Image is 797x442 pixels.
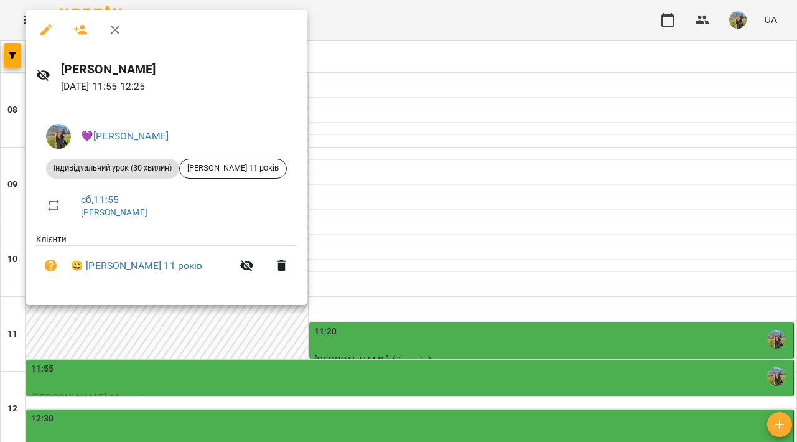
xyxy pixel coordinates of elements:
ul: Клієнти [36,233,297,291]
a: сб , 11:55 [81,194,119,205]
a: 💜[PERSON_NAME] [81,130,169,142]
div: [PERSON_NAME] 11 років [179,159,287,179]
h6: [PERSON_NAME] [61,60,297,79]
span: [PERSON_NAME] 11 років [180,162,286,174]
p: [DATE] 11:55 - 12:25 [61,79,297,94]
img: f0a73d492ca27a49ee60cd4b40e07bce.jpeg [46,124,71,149]
a: [PERSON_NAME] [81,207,147,217]
a: 😀 [PERSON_NAME] 11 років [71,258,203,273]
span: Індивідуальний урок (30 хвилин) [46,162,179,174]
button: Візит ще не сплачено. Додати оплату? [36,251,66,281]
